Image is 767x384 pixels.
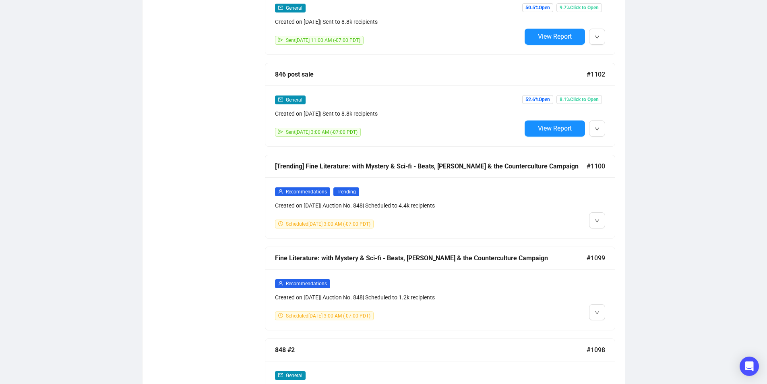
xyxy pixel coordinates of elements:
[278,373,283,378] span: mail
[278,313,283,318] span: clock-circle
[265,247,615,330] a: Fine Literature: with Mystery & Sci-fi - Beats, [PERSON_NAME] & the Counterculture Campaign#1099u...
[286,37,360,43] span: Sent [DATE] 11:00 AM (-07:00 PDT)
[522,3,553,12] span: 50.5% Open
[595,127,600,131] span: down
[286,189,327,195] span: Recommendations
[278,221,283,226] span: clock-circle
[275,161,587,171] div: [Trending] Fine Literature: with Mystery & Sci-fi - Beats, [PERSON_NAME] & the Counterculture Cam...
[587,345,605,355] span: #1098
[595,35,600,39] span: down
[333,187,359,196] span: Trending
[275,253,587,263] div: Fine Literature: with Mystery & Sci-fi - Beats, [PERSON_NAME] & the Counterculture Campaign
[587,69,605,79] span: #1102
[278,281,283,286] span: user
[525,29,585,45] button: View Report
[286,373,302,378] span: General
[538,33,572,40] span: View Report
[275,69,587,79] div: 846 post sale
[525,120,585,137] button: View Report
[275,201,521,210] div: Created on [DATE] | Auction No. 848 | Scheduled to 4.4k recipients
[265,63,615,147] a: 846 post sale#1102mailGeneralCreated on [DATE]| Sent to 8.8k recipientssendSent[DATE] 3:00 AM (-0...
[740,357,759,376] div: Open Intercom Messenger
[278,37,283,42] span: send
[278,189,283,194] span: user
[275,109,521,118] div: Created on [DATE] | Sent to 8.8k recipients
[538,125,572,132] span: View Report
[286,5,302,11] span: General
[595,310,600,315] span: down
[265,155,615,239] a: [Trending] Fine Literature: with Mystery & Sci-fi - Beats, [PERSON_NAME] & the Counterculture Cam...
[275,17,521,26] div: Created on [DATE] | Sent to 8.8k recipients
[587,161,605,171] span: #1100
[278,129,283,134] span: send
[595,218,600,223] span: down
[587,253,605,263] span: #1099
[286,221,370,227] span: Scheduled [DATE] 3:00 AM (-07:00 PDT)
[278,5,283,10] span: mail
[286,281,327,286] span: Recommendations
[522,95,553,104] span: 52.6% Open
[286,129,358,135] span: Sent [DATE] 3:00 AM (-07:00 PDT)
[286,313,370,319] span: Scheduled [DATE] 3:00 AM (-07:00 PDT)
[556,95,602,104] span: 8.1% Click to Open
[275,345,587,355] div: 848 #2
[286,97,302,103] span: General
[275,293,521,302] div: Created on [DATE] | Auction No. 848 | Scheduled to 1.2k recipients
[556,3,602,12] span: 9.7% Click to Open
[278,97,283,102] span: mail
